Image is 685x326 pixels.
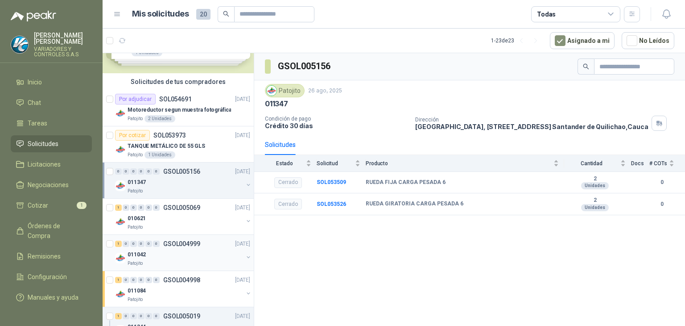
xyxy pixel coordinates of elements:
[11,115,92,132] a: Tareas
[265,122,408,130] p: Crédito 30 días
[115,168,122,175] div: 0
[308,87,342,95] p: 26 ago, 2025
[123,313,129,319] div: 0
[128,287,146,295] p: 011084
[267,86,276,96] img: Company Logo
[581,182,609,189] div: Unidades
[537,9,556,19] div: Todas
[28,251,61,261] span: Remisiones
[159,96,192,102] p: SOL054691
[163,205,200,211] p: GSOL005069
[265,116,408,122] p: Condición de pago
[235,131,250,140] p: [DATE]
[11,197,92,214] a: Cotizar1
[649,160,667,167] span: # COTs
[123,168,129,175] div: 0
[138,313,144,319] div: 0
[115,275,252,303] a: 1 0 0 0 0 0 GSOL004998[DATE] Company Logo011084Patojito
[28,221,83,241] span: Órdenes de Compra
[138,277,144,283] div: 0
[235,167,250,176] p: [DATE]
[235,204,250,212] p: [DATE]
[649,200,674,209] b: 0
[366,160,552,167] span: Producto
[153,277,160,283] div: 0
[123,241,129,247] div: 0
[317,201,346,207] a: SOL053526
[115,289,126,300] img: Company Logo
[153,132,186,138] p: SOL053973
[130,277,137,283] div: 0
[132,8,189,21] h1: Mis solicitudes
[144,115,175,122] div: 2 Unidades
[235,95,250,104] p: [DATE]
[564,155,631,171] th: Cantidad
[28,272,67,282] span: Configuración
[103,73,254,90] div: Solicitudes de tus compradores
[128,214,146,223] p: 010621
[123,205,129,211] div: 0
[115,130,150,141] div: Por cotizar
[153,241,160,247] div: 0
[11,176,92,193] a: Negociaciones
[138,241,144,247] div: 0
[583,63,589,70] span: search
[28,293,78,302] span: Manuales y ayuda
[144,151,175,159] div: 1 Unidades
[145,277,152,283] div: 0
[564,176,626,183] b: 2
[123,277,129,283] div: 0
[145,313,152,319] div: 0
[235,312,250,321] p: [DATE]
[28,159,61,169] span: Licitaciones
[265,99,288,109] p: 011347
[163,313,200,319] p: GSOL005019
[128,251,146,259] p: 011042
[28,118,47,128] span: Tareas
[11,135,92,152] a: Solicitudes
[128,224,143,231] p: Patojito
[415,117,648,123] p: Dirección
[115,202,252,231] a: 1 0 0 0 0 0 GSOL005069[DATE] Company Logo010621Patojito
[138,205,144,211] div: 0
[115,277,122,283] div: 1
[366,179,446,186] b: RUEDA FIJA CARGA PESADA 6
[317,155,366,171] th: Solicitud
[622,32,674,49] button: No Leídos
[28,77,42,87] span: Inicio
[265,140,296,150] div: Solicitudes
[649,178,674,187] b: 0
[415,123,648,130] p: [GEOGRAPHIC_DATA], [STREET_ADDRESS] Santander de Quilichao , Cauca
[130,241,137,247] div: 0
[235,276,250,284] p: [DATE]
[153,168,160,175] div: 0
[115,238,252,267] a: 1 0 0 0 0 0 GSOL004999[DATE] Company Logo011042Patojito
[649,155,685,171] th: # COTs
[115,144,126,155] img: Company Logo
[278,59,332,73] h3: GSOL005156
[254,155,317,171] th: Estado
[128,296,143,303] p: Patojito
[115,166,252,195] a: 0 0 0 0 0 0 GSOL005156[DATE] Company Logo011347Patojito
[28,201,48,210] span: Cotizar
[11,94,92,111] a: Chat
[550,32,615,49] button: Asignado a mi
[28,139,58,149] span: Solicitudes
[128,151,143,159] p: Patojito
[130,313,137,319] div: 0
[28,98,41,108] span: Chat
[128,106,231,114] p: Motoreductor segun muestra fotográfica
[235,240,250,248] p: [DATE]
[138,168,144,175] div: 0
[163,241,200,247] p: GSOL004999
[130,205,137,211] div: 0
[128,178,146,187] p: 011347
[581,204,609,211] div: Unidades
[196,9,210,20] span: 20
[265,84,305,97] div: Patojito
[115,217,126,227] img: Company Logo
[163,277,200,283] p: GSOL004998
[265,160,304,167] span: Estado
[223,11,229,17] span: search
[366,155,564,171] th: Producto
